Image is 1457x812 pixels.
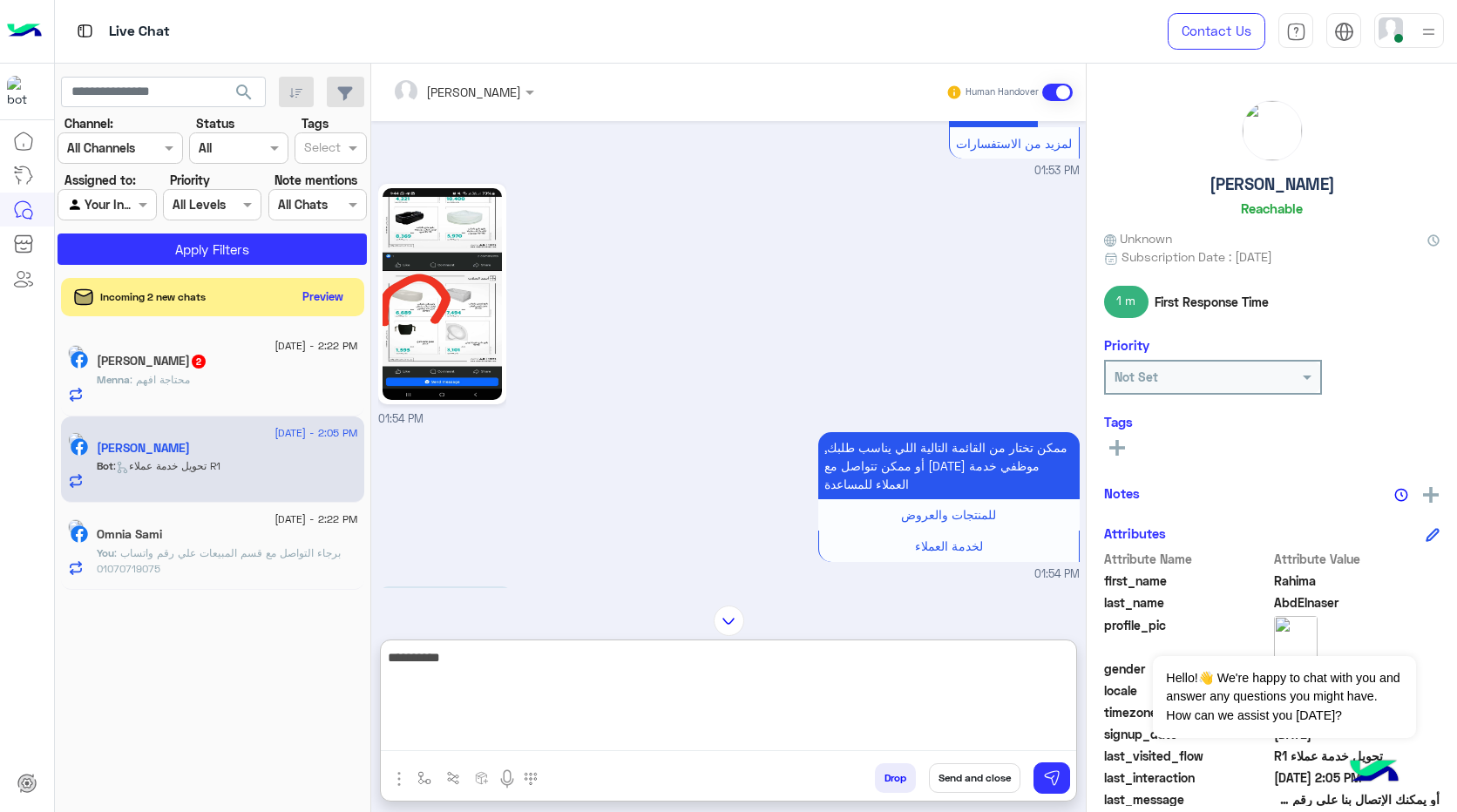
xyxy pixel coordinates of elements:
h6: Attributes [1104,525,1166,541]
img: Facebook [71,438,88,456]
span: profile_pic [1104,616,1271,656]
a: tab [1278,13,1313,50]
a: Contact Us [1168,13,1265,50]
span: search [234,82,254,103]
div: Select [302,138,341,160]
span: timezone [1104,703,1271,721]
span: 2025-09-12T11:05:28.684Z [1274,768,1440,787]
button: Apply Filters [58,233,367,265]
img: 322208621163248 [7,76,38,107]
span: last_visited_flow [1104,747,1271,765]
span: Menna [97,373,130,386]
img: send attachment [389,768,410,789]
span: gender [1104,660,1271,678]
img: picture [68,432,84,448]
span: signup_date [1104,725,1271,743]
span: برجاء التواصل مع قسم المبيعات علي رقم واتساب 01070719075 [97,546,341,575]
span: أو يمكنك الإتصال بنا على رقم 19075 [1274,790,1440,809]
h5: Rahima AbdElnaser [97,441,190,456]
img: make a call [524,772,538,786]
p: Live Chat [109,20,170,44]
span: Rahima [1274,572,1440,590]
img: tab [1286,22,1306,42]
span: لمزيد من الاستفسارات [956,136,1072,151]
p: 12/9/2025, 1:54 PM [818,432,1080,499]
img: Logo [7,13,42,50]
small: Human Handover [966,85,1039,99]
h6: Tags [1104,414,1440,430]
img: send message [1043,769,1061,787]
img: hulul-logo.png [1344,742,1405,803]
button: create order [468,763,497,792]
img: send voice note [497,768,518,789]
span: لخدمة العملاء [915,538,983,553]
h6: Notes [1104,485,1140,501]
img: 542986665_672073928650219_6441100493432028107_n.jpg [383,188,502,400]
span: Incoming 2 new chats [100,289,206,305]
img: userImage [1379,17,1403,42]
button: search [223,77,266,114]
span: [DATE] - 2:22 PM [274,338,357,354]
button: Send and close [929,763,1020,793]
span: 01:53 PM [1034,163,1080,179]
span: 01:54 PM [1034,566,1080,583]
label: Tags [302,114,329,132]
img: select flow [417,771,431,785]
button: select flow [410,763,439,792]
img: tab [74,20,96,42]
p: 12/9/2025, 1:54 PM [378,586,512,617]
img: Trigger scenario [446,771,460,785]
label: Note mentions [274,171,357,189]
span: محتاجة افهم [130,373,190,386]
label: Assigned to: [64,171,136,189]
label: Status [196,114,234,132]
h6: Priority [1104,337,1149,353]
span: : تحويل خدمة عملاء R1 [113,459,220,472]
span: You [97,546,114,559]
img: picture [68,519,84,535]
img: create order [475,771,489,785]
img: Facebook [71,525,88,543]
img: scroll [714,606,744,636]
span: للمنتجات والعروض [901,507,996,522]
label: Channel: [64,114,113,132]
img: picture [68,345,84,361]
span: Attribute Name [1104,550,1271,568]
button: Preview [295,284,351,309]
img: Facebook [71,351,88,369]
span: 01:54 PM [378,412,424,425]
button: Trigger scenario [439,763,468,792]
img: picture [1243,101,1302,160]
img: add [1423,487,1439,503]
span: First Response Time [1155,293,1269,311]
span: [DATE] - 2:05 PM [274,425,357,441]
span: 2 [192,355,206,369]
span: [DATE] - 2:22 PM [274,511,357,527]
h6: Reachable [1241,200,1303,216]
span: locale [1104,681,1271,700]
h5: Omnia Sami [97,527,162,542]
img: notes [1394,488,1408,502]
span: last_name [1104,593,1271,612]
span: 1 m [1104,286,1149,317]
span: تحويل خدمة عملاء R1 [1274,747,1440,765]
span: AbdElnaser [1274,593,1440,612]
span: Attribute Value [1274,550,1440,568]
img: tab [1334,22,1354,42]
img: profile [1418,21,1440,43]
label: Priority [170,171,210,189]
img: picture [1274,616,1318,660]
span: first_name [1104,572,1271,590]
span: Unknown [1104,229,1172,247]
span: last_interaction [1104,768,1271,787]
span: Hello!👋 We're happy to chat with you and answer any questions you might have. How can we assist y... [1153,656,1415,738]
button: Drop [875,763,916,793]
h5: Menna Deeb [97,354,207,369]
span: last_message [1104,790,1271,809]
span: Bot [97,459,113,472]
h5: [PERSON_NAME] [1210,174,1335,194]
span: Subscription Date : [DATE] [1122,247,1272,266]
